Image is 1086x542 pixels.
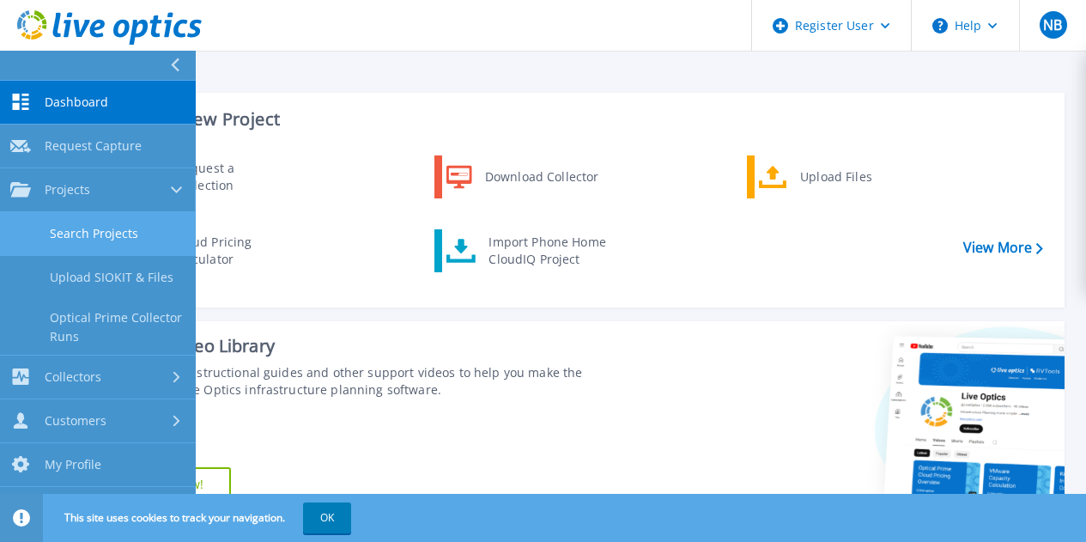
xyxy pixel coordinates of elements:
[45,413,106,429] span: Customers
[963,240,1043,256] a: View More
[434,155,610,198] a: Download Collector
[45,182,90,198] span: Projects
[45,94,108,110] span: Dashboard
[167,160,293,194] div: Request a Collection
[45,138,142,154] span: Request Capture
[747,155,923,198] a: Upload Files
[47,502,351,533] span: This site uses cookies to track your navigation.
[480,234,614,268] div: Import Phone Home CloudIQ Project
[166,234,293,268] div: Cloud Pricing Calculator
[792,160,919,194] div: Upload Files
[121,229,297,272] a: Cloud Pricing Calculator
[476,160,606,194] div: Download Collector
[45,457,101,472] span: My Profile
[45,369,101,385] span: Collectors
[303,502,351,533] button: OK
[1043,18,1062,32] span: NB
[122,110,1042,129] h3: Start a New Project
[100,364,610,399] div: Find tutorials, instructional guides and other support videos to help you make the most of your L...
[100,335,610,357] div: Support Video Library
[121,155,297,198] a: Request a Collection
